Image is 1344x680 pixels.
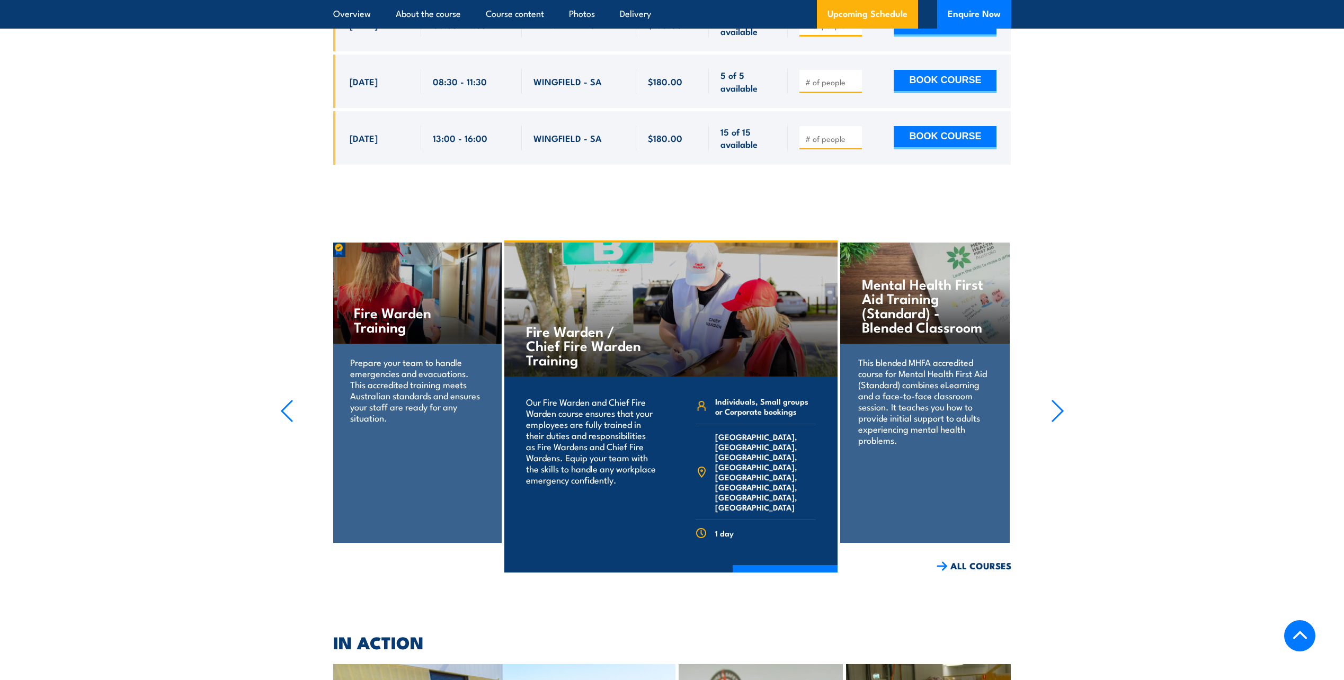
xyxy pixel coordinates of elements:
[715,528,734,538] span: 1 day
[937,560,1011,572] a: ALL COURSES
[350,75,378,87] span: [DATE]
[350,356,483,423] p: Prepare your team to handle emergencies and evacuations. This accredited training meets Australia...
[733,565,838,593] a: COURSE DETAILS
[350,19,378,31] span: [DATE]
[433,19,487,31] span: 08:30 - 11:30
[720,126,776,150] span: 15 of 15 available
[720,69,776,94] span: 5 of 5 available
[433,75,487,87] span: 08:30 - 11:30
[354,305,479,334] h4: Fire Warden Training
[894,126,996,149] button: BOOK COURSE
[805,77,858,87] input: # of people
[715,432,816,512] span: [GEOGRAPHIC_DATA], [GEOGRAPHIC_DATA], [GEOGRAPHIC_DATA], [GEOGRAPHIC_DATA], [GEOGRAPHIC_DATA], [G...
[433,132,487,144] span: 13:00 - 16:00
[648,19,682,31] span: $180.00
[648,75,682,87] span: $180.00
[715,396,816,416] span: Individuals, Small groups or Corporate bookings
[333,634,1011,649] h2: IN ACTION
[526,324,651,366] h4: Fire Warden / Chief Fire Warden Training
[862,276,987,334] h4: Mental Health First Aid Training (Standard) - Blended Classroom
[805,133,858,144] input: # of people
[858,356,991,445] p: This blended MHFA accredited course for Mental Health First Aid (Standard) combines eLearning and...
[720,12,776,37] span: 5 of 5 available
[350,132,378,144] span: [DATE]
[526,396,657,485] p: Our Fire Warden and Chief Fire Warden course ensures that your employees are fully trained in the...
[894,70,996,93] button: BOOK COURSE
[648,132,682,144] span: $180.00
[533,75,602,87] span: WINGFIELD - SA
[533,132,602,144] span: WINGFIELD - SA
[533,19,602,31] span: WINGFIELD - SA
